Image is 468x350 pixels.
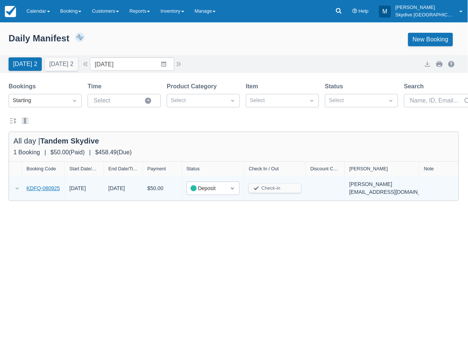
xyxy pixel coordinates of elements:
[308,97,315,104] span: Dropdown icon
[349,180,437,188] div: [PERSON_NAME]
[352,9,357,14] i: Help
[9,33,69,44] div: Daily Manifest
[395,11,455,19] p: Skydive [GEOGRAPHIC_DATA]
[167,82,220,91] label: Product Category
[109,166,138,171] div: End Date/Time
[379,6,391,18] div: M
[387,97,395,104] span: Dropdown icon
[246,82,261,91] label: Item
[408,33,453,46] a: New Booking
[147,180,177,196] div: $50.00
[249,166,279,171] div: Check In / Out
[325,82,346,91] label: Status
[109,185,125,195] div: [DATE]
[423,60,432,69] button: export
[88,82,104,91] label: Time
[349,166,388,171] div: [PERSON_NAME]
[69,185,86,195] div: [DATE]
[45,57,78,71] button: [DATE] 2
[147,166,166,171] div: Payment
[186,166,200,171] div: Status
[94,94,143,107] input: Select
[9,57,42,71] button: [DATE] 2
[40,137,99,145] strong: Tandem Skydive
[90,57,174,71] input: Date
[9,82,39,91] label: Bookings
[410,94,462,107] input: Name, ID, Email...
[5,6,16,17] img: checkfront-main-nav-mini-logo.png
[26,166,56,171] div: Booking Code
[40,148,50,157] div: |
[85,148,95,157] div: |
[95,148,132,157] div: $458.49 ( Due )
[404,82,427,91] label: Search
[358,8,368,14] span: Help
[13,136,99,146] div: All day |
[26,185,60,192] a: KDFQ-080925
[249,184,301,193] button: Check-in
[13,148,40,157] div: 1 Booking
[229,97,236,104] span: Dropdown icon
[424,166,434,171] div: Note
[395,4,455,11] p: [PERSON_NAME]
[69,166,99,171] div: Start Date/Time
[21,116,29,125] button: Toggle Column Edit Modal
[310,166,340,171] div: Discount Code
[191,184,222,192] div: Deposit
[229,185,236,192] span: Dropdown icon
[71,97,78,104] span: Dropdown icon
[349,189,437,195] a: [EMAIL_ADDRESS][DOMAIN_NAME]
[13,97,64,105] div: Starting
[50,148,85,157] div: $50.00 ( Paid )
